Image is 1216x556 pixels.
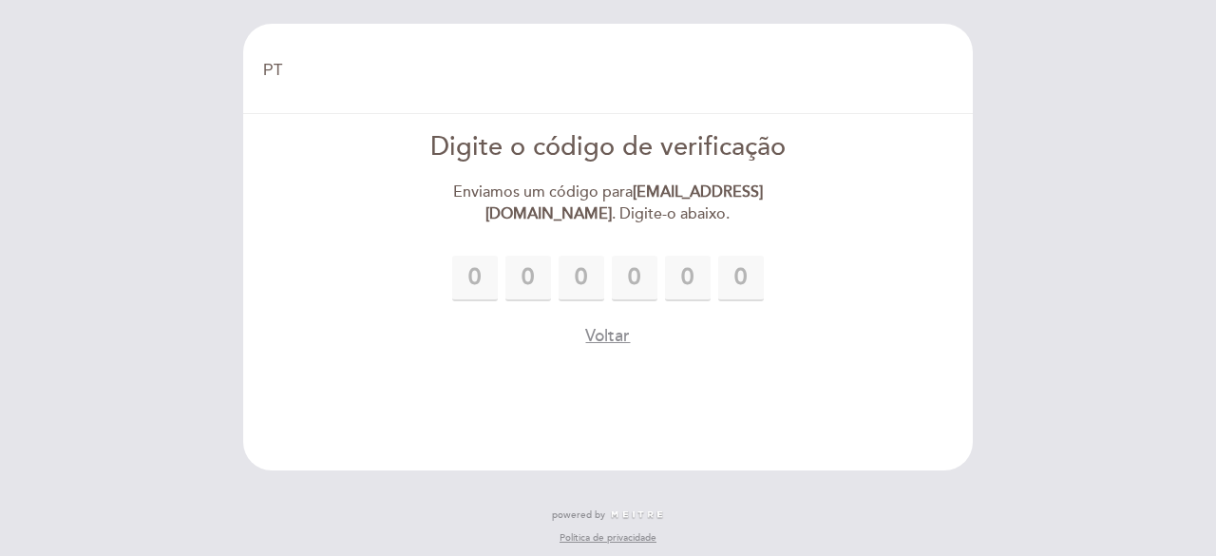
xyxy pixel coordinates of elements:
[452,256,498,301] input: 0
[610,510,664,520] img: MEITRE
[552,508,664,522] a: powered by
[390,129,826,166] div: Digite o código de verificação
[505,256,551,301] input: 0
[718,256,764,301] input: 0
[665,256,711,301] input: 0
[552,508,605,522] span: powered by
[560,531,656,545] a: Política de privacidade
[585,324,630,348] button: Voltar
[612,256,657,301] input: 0
[559,256,604,301] input: 0
[390,182,826,225] div: Enviamos um código para . Digite-o abaixo.
[485,182,763,223] strong: [EMAIL_ADDRESS][DOMAIN_NAME]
